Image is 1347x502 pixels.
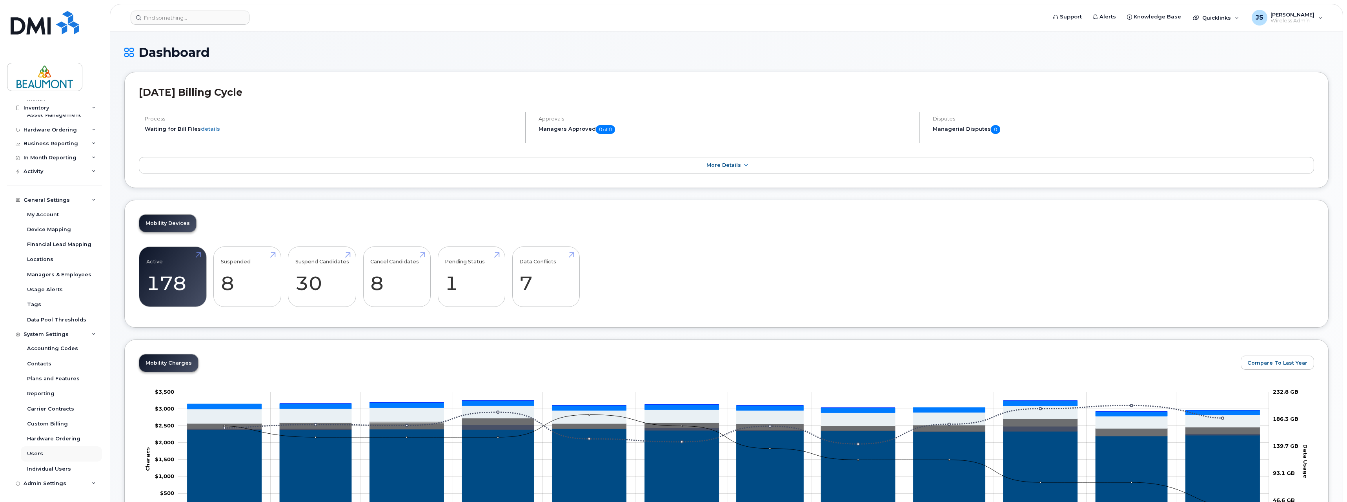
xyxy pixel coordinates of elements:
tspan: $3,000 [155,405,174,412]
g: $0 [155,456,174,462]
span: 0 [991,125,1000,134]
a: Cancel Candidates 8 [370,251,423,303]
h4: Disputes [933,116,1314,122]
a: Pending Status 1 [445,251,498,303]
tspan: Data Usage [1302,444,1309,478]
a: Mobility Charges [139,354,198,372]
span: 0 of 0 [596,125,615,134]
span: Compare To Last Year [1247,359,1307,367]
a: Data Conflicts 7 [519,251,572,303]
g: $0 [155,405,174,412]
h2: [DATE] Billing Cycle [139,86,1314,98]
tspan: 186.3 GB [1273,416,1298,422]
tspan: $500 [160,490,174,496]
h5: Managerial Disputes [933,125,1314,134]
tspan: $1,000 [155,473,174,479]
a: Active 178 [146,251,199,303]
g: $0 [160,490,174,496]
a: Mobility Devices [139,215,196,232]
g: GST [187,400,1260,416]
tspan: $3,500 [155,389,174,395]
h4: Approvals [539,116,912,122]
a: details [201,126,220,132]
tspan: 93.1 GB [1273,470,1295,476]
g: $0 [155,473,174,479]
li: Waiting for Bill Files [145,125,519,133]
tspan: 139.7 GB [1273,443,1298,449]
g: Data [187,418,1260,436]
h4: Process [145,116,519,122]
h1: Dashboard [124,46,1329,59]
tspan: $2,000 [155,439,174,445]
h5: Managers Approved [539,125,912,134]
g: $0 [155,422,174,429]
g: $0 [155,389,174,395]
tspan: Charges [144,447,151,471]
button: Compare To Last Year [1241,356,1314,370]
a: Suspended 8 [221,251,274,303]
tspan: $1,500 [155,456,174,462]
a: Suspend Candidates 30 [295,251,349,303]
g: Features [187,406,1260,428]
span: More Details [706,162,741,168]
tspan: $2,500 [155,422,174,429]
g: $0 [155,439,174,445]
tspan: 232.8 GB [1273,389,1298,395]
